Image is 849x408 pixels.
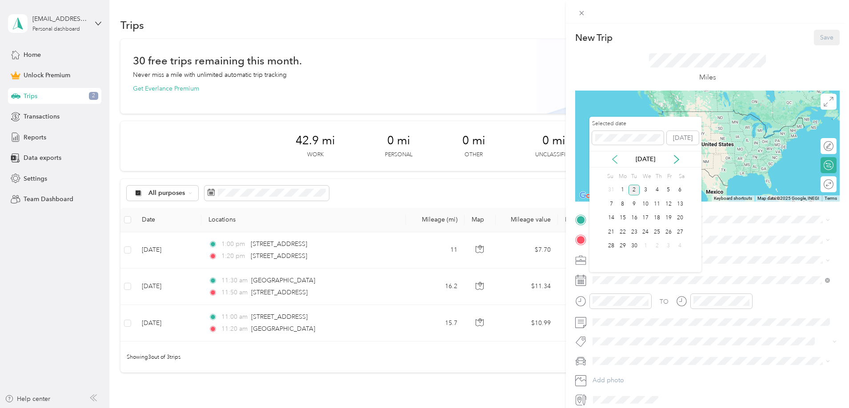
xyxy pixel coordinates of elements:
img: Google [577,190,607,202]
div: 28 [605,241,617,252]
div: 17 [640,213,651,224]
div: 1 [617,185,629,196]
div: 21 [605,226,617,238]
div: 24 [640,226,651,238]
div: 10 [640,198,651,210]
div: 20 [674,213,686,224]
iframe: Everlance-gr Chat Button Frame [799,358,849,408]
div: 29 [617,241,629,252]
div: Su [605,170,614,183]
div: 23 [629,226,640,238]
div: Mo [617,170,627,183]
button: Keyboard shortcuts [714,195,752,202]
div: 14 [605,213,617,224]
div: 4 [674,241,686,252]
div: 5 [663,185,674,196]
div: Tu [630,170,638,183]
div: 6 [674,185,686,196]
div: 16 [629,213,640,224]
div: 31 [605,185,617,196]
div: 2 [651,241,663,252]
div: 8 [617,198,629,210]
button: [DATE] [667,131,699,145]
a: Open this area in Google Maps (opens a new window) [577,190,607,202]
div: 1 [640,241,651,252]
div: TO [660,297,669,306]
div: 18 [651,213,663,224]
div: Fr [666,170,674,183]
div: 30 [629,241,640,252]
div: 22 [617,226,629,238]
div: 13 [674,198,686,210]
div: 25 [651,226,663,238]
div: Sa [677,170,686,183]
div: 19 [663,213,674,224]
div: 27 [674,226,686,238]
div: 9 [629,198,640,210]
div: 26 [663,226,674,238]
div: 15 [617,213,629,224]
div: 12 [663,198,674,210]
div: We [641,170,651,183]
div: 7 [605,198,617,210]
button: Add photo [589,374,840,387]
div: 3 [640,185,651,196]
p: Miles [699,72,716,83]
p: New Trip [575,32,613,44]
span: Map data ©2025 Google, INEGI [757,196,819,201]
div: 3 [663,241,674,252]
div: Th [654,170,663,183]
p: [DATE] [627,154,664,164]
div: 11 [651,198,663,210]
div: 4 [651,185,663,196]
div: 2 [629,185,640,196]
label: Selected date [592,120,664,128]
